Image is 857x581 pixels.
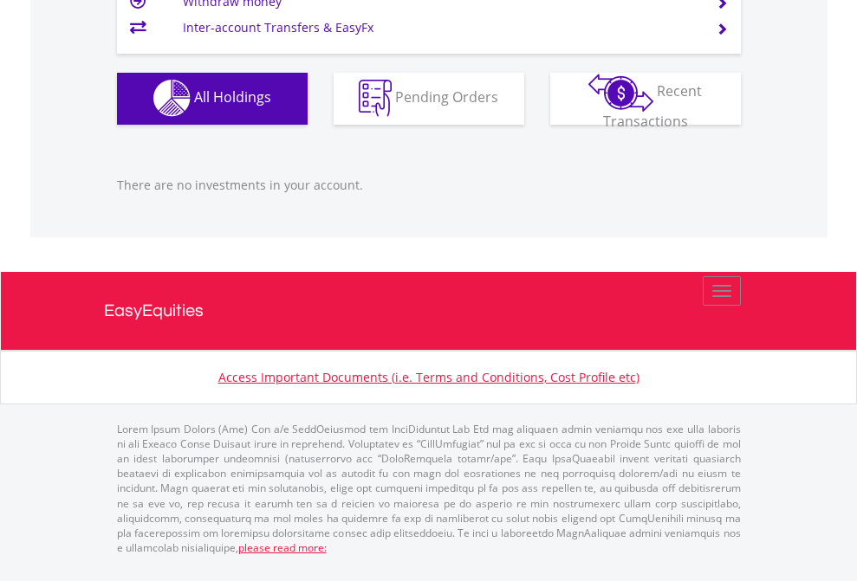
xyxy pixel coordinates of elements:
span: All Holdings [194,87,271,107]
a: EasyEquities [104,272,754,350]
img: transactions-zar-wht.png [588,74,653,112]
td: Inter-account Transfers & EasyFx [183,15,695,41]
img: holdings-wht.png [153,80,191,117]
img: pending_instructions-wht.png [359,80,392,117]
button: Pending Orders [334,73,524,125]
a: please read more: [238,540,327,555]
span: Pending Orders [395,87,498,107]
a: Access Important Documents (i.e. Terms and Conditions, Cost Profile etc) [218,369,640,385]
button: All Holdings [117,73,308,125]
p: Lorem Ipsum Dolors (Ame) Con a/e SeddOeiusmod tem InciDiduntut Lab Etd mag aliquaen admin veniamq... [117,422,741,555]
button: Recent Transactions [550,73,741,125]
span: Recent Transactions [603,81,703,131]
p: There are no investments in your account. [117,177,741,194]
